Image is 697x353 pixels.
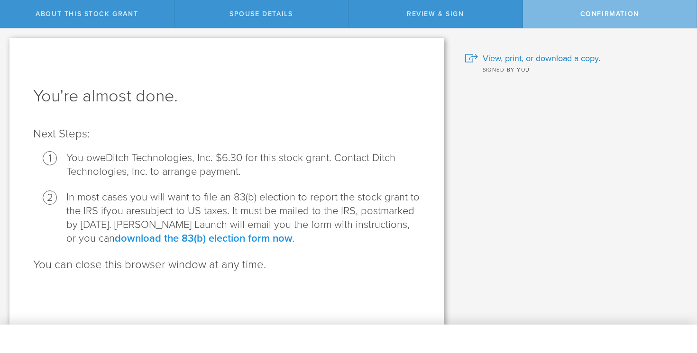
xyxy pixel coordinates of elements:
span: Confirmation [580,10,639,18]
div: Signed by you [465,64,683,74]
span: View, print, or download a copy. [483,52,600,64]
span: Review & Sign [407,10,464,18]
li: Ditch Technologies, Inc. $6.30 for this stock grant. Contact Ditch Technologies, Inc. to arrange ... [66,151,420,179]
span: Spouse Details [229,10,293,18]
li: In most cases you will want to file an 83(b) election to report the stock grant to the IRS if sub... [66,190,420,245]
span: About this stock grant [36,10,138,18]
span: you are [106,205,140,217]
a: download the 83(b) election form now [115,232,293,244]
h1: You're almost done. [33,85,420,108]
p: You can close this browser window at any time. [33,257,420,272]
p: Next Steps: [33,127,420,142]
span: You owe [66,152,106,164]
